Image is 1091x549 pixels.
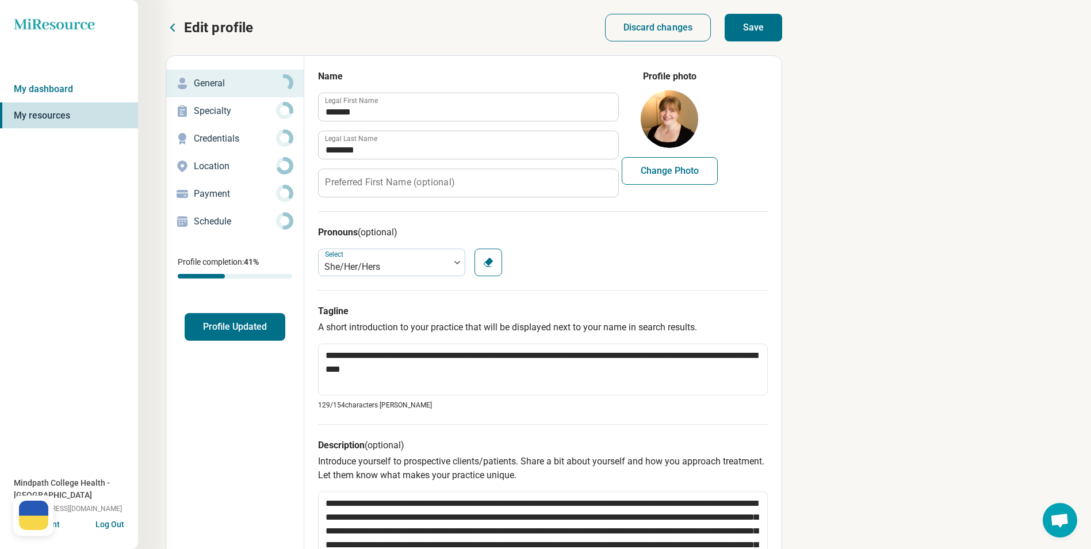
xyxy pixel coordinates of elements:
[166,18,253,37] button: Edit profile
[318,455,768,482] p: Introduce yourself to prospective clients/patients. Share a bit about yourself and how you approa...
[622,157,718,185] button: Change Photo
[95,518,124,528] button: Log Out
[194,132,276,146] p: Credentials
[725,14,782,41] button: Save
[318,439,768,452] h3: Description
[166,249,304,285] div: Profile completion:
[318,304,768,318] h3: Tagline
[318,226,768,239] h3: Pronouns
[166,180,304,208] a: Payment
[166,97,304,125] a: Specialty
[318,321,768,334] p: A short introduction to your practice that will be displayed next to your name in search results.
[1043,503,1077,537] div: Open chat
[641,90,698,148] img: avatar image
[365,440,404,451] span: (optional)
[184,18,253,37] p: Edit profile
[244,257,259,266] span: 41 %
[325,178,454,187] label: Preferred First Name (optional)
[178,274,292,279] div: Profile completion
[325,97,378,104] label: Legal First Name
[166,70,304,97] a: General
[194,104,276,118] p: Specialty
[14,477,138,501] span: Mindpath College Health - [GEOGRAPHIC_DATA]
[318,70,618,83] h3: Name
[14,504,122,514] span: [EMAIL_ADDRESS][DOMAIN_NAME]
[318,400,768,410] p: 129/ 154 characters [PERSON_NAME]
[185,313,285,341] button: Profile Updated
[324,260,444,274] div: She/Her/Hers
[643,70,696,83] legend: Profile photo
[325,135,377,142] label: Legal Last Name
[194,187,276,201] p: Payment
[194,159,276,173] p: Location
[605,14,711,41] button: Discard changes
[166,208,304,235] a: Schedule
[194,77,276,90] p: General
[358,227,397,238] span: (optional)
[325,250,346,258] label: Select
[166,152,304,180] a: Location
[166,125,304,152] a: Credentials
[194,215,276,228] p: Schedule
